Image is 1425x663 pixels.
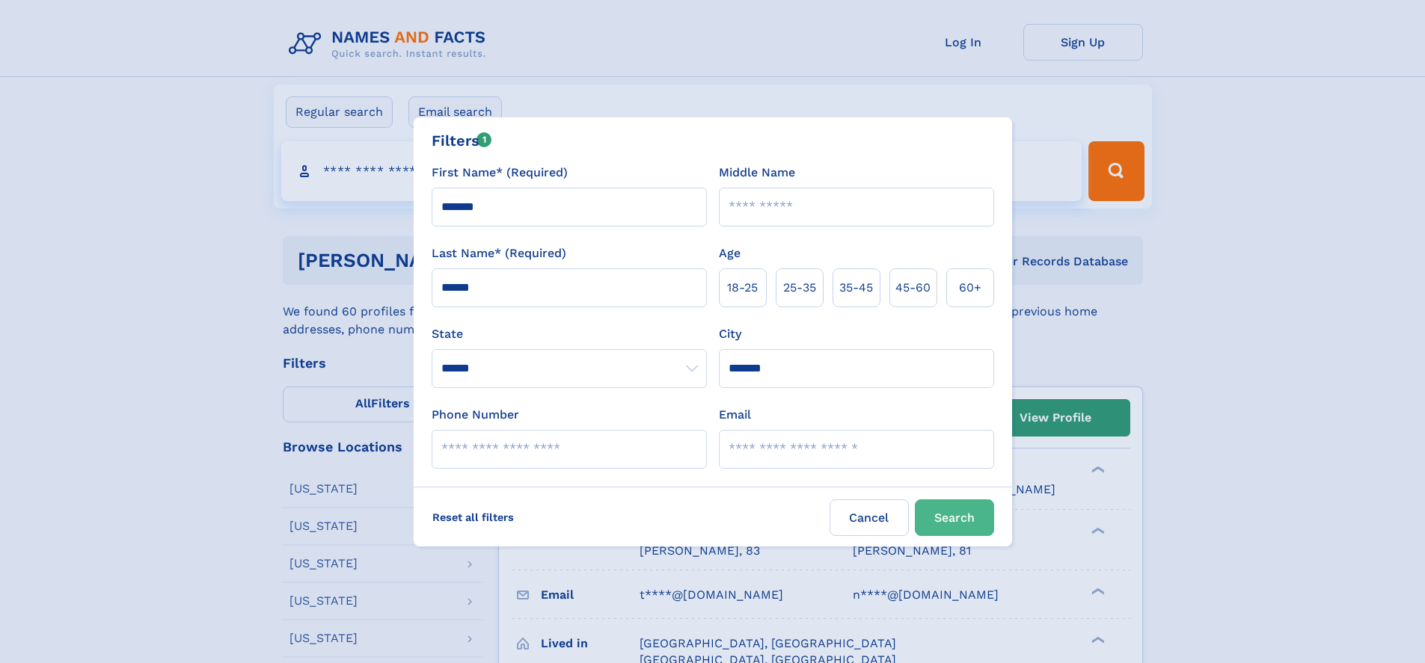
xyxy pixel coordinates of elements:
[839,279,873,297] span: 35‑45
[423,499,524,535] label: Reset all filters
[719,164,795,182] label: Middle Name
[432,244,566,262] label: Last Name* (Required)
[783,279,816,297] span: 25‑35
[915,499,994,536] button: Search
[432,164,568,182] label: First Name* (Required)
[719,406,751,424] label: Email
[432,325,707,343] label: State
[719,244,741,262] label: Age
[432,129,492,152] div: Filters
[959,279,981,297] span: 60+
[727,279,758,297] span: 18‑25
[432,406,519,424] label: Phone Number
[830,499,909,536] label: Cancel
[895,279,931,297] span: 45‑60
[719,325,741,343] label: City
